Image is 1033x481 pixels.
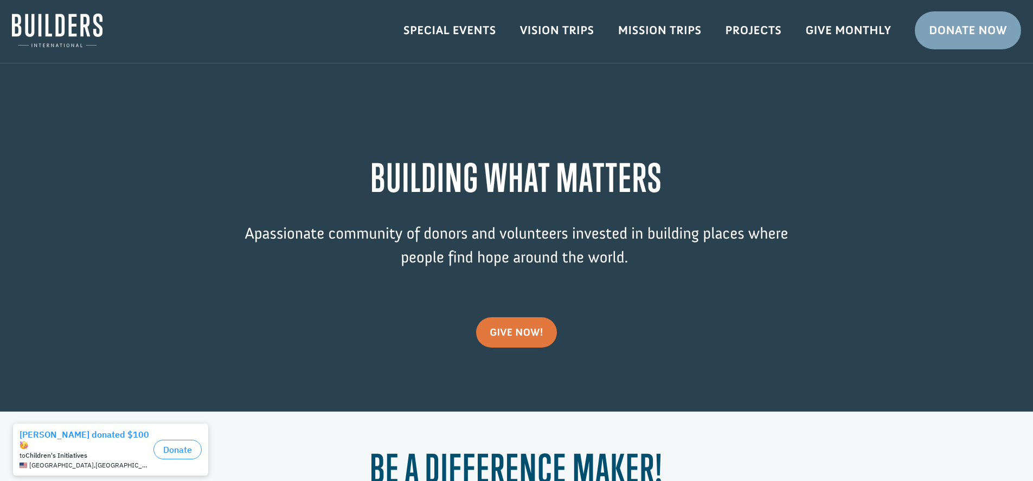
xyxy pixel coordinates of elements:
[224,222,810,285] p: passionate community of donors and volunteers invested in building places where people find hope ...
[20,23,28,31] img: emoji partyFace
[508,15,606,46] a: Vision Trips
[392,15,508,46] a: Special Events
[20,11,149,33] div: [PERSON_NAME] donated $100
[245,223,254,243] span: A
[793,15,903,46] a: Give Monthly
[714,15,794,46] a: Projects
[20,43,27,51] img: US.png
[20,34,149,41] div: to
[915,11,1021,49] a: Donate Now
[29,43,149,51] span: [GEOGRAPHIC_DATA] , [GEOGRAPHIC_DATA]
[476,317,557,348] a: give now!
[25,33,87,41] strong: Children's Initiatives
[606,15,714,46] a: Mission Trips
[224,155,810,206] h1: BUILDING WHAT MATTERS
[12,14,102,47] img: Builders International
[153,22,202,41] button: Donate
